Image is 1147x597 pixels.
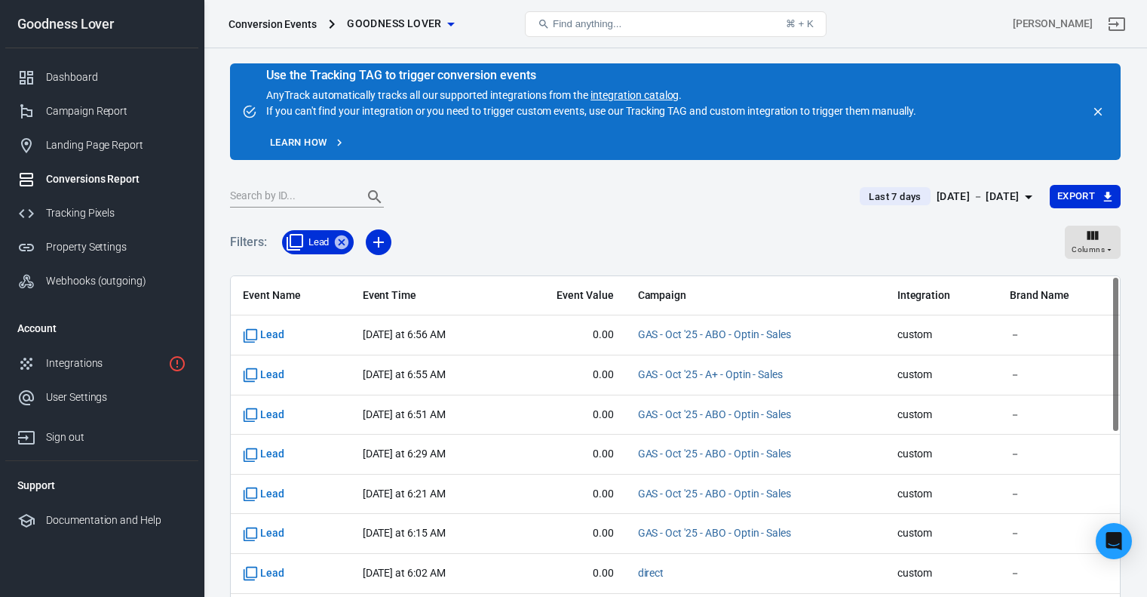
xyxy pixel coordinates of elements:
[5,414,198,454] a: Sign out
[519,487,613,502] span: 0.00
[553,18,621,29] span: Find anything...
[46,103,186,119] div: Campaign Report
[590,89,679,101] a: integration catalog
[897,487,986,502] span: custom
[243,288,339,303] span: Event Name
[46,171,186,187] div: Conversions Report
[46,429,186,445] div: Sign out
[347,14,442,33] span: Goodness Lover
[638,488,792,500] a: GAS - Oct '25 - ABO - Optin - Sales
[1050,185,1121,208] button: Export
[363,527,446,539] time: 2025-10-12T06:15:08-06:00
[5,310,198,346] li: Account
[228,17,317,32] div: Conversion Events
[638,487,792,502] span: GAS - Oct '25 - ABO - Optin - Sales
[519,408,613,423] span: 0.00
[230,187,351,207] input: Search by ID...
[46,512,186,528] div: Documentation and Help
[299,235,339,250] span: Lead
[46,389,186,405] div: User Settings
[1010,526,1108,541] span: －
[937,187,1020,206] div: [DATE] － [DATE]
[363,288,495,303] span: Event Time
[638,526,792,541] span: GAS - Oct '25 - ABO - Optin - Sales
[519,526,613,541] span: 0.00
[897,328,986,343] span: custom
[897,566,986,581] span: custom
[1072,243,1105,257] span: Columns
[243,526,284,541] span: Standard event name
[266,131,348,155] a: Learn how
[638,408,792,420] a: GAS - Oct '25 - ABO - Optin - Sales
[363,328,446,340] time: 2025-10-12T06:56:27-06:00
[519,368,613,383] span: 0.00
[897,408,986,423] span: custom
[168,355,186,373] svg: 1 networks not verified yet
[1010,447,1108,462] span: －
[363,408,446,420] time: 2025-10-12T06:51:13-06:00
[46,355,162,371] div: Integrations
[341,10,460,38] button: Goodness Lover
[638,368,784,380] a: GAS - Oct '25 - A+ - Optin - Sales
[863,189,927,205] span: Last 7 days
[230,218,267,266] h5: Filters:
[638,408,792,423] span: GAS - Oct '25 - ABO - Optin - Sales
[638,566,664,581] span: direct
[519,328,613,343] span: 0.00
[897,526,986,541] span: custom
[638,448,792,460] a: GAS - Oct '25 - ABO - Optin - Sales
[266,69,916,119] div: AnyTrack automatically tracks all our supported integrations from the . If you can't find your in...
[1099,6,1135,42] a: Sign out
[1065,226,1121,259] button: Columns
[5,467,198,503] li: Support
[5,380,198,414] a: User Settings
[1010,408,1108,423] span: －
[525,11,827,37] button: Find anything...⌘ + K
[1096,523,1132,559] div: Open Intercom Messenger
[519,566,613,581] span: 0.00
[282,230,354,254] div: Lead
[638,527,792,539] a: GAS - Oct '25 - ABO - Optin - Sales
[46,273,186,289] div: Webhooks (outgoing)
[1010,487,1108,502] span: －
[5,128,198,162] a: Landing Page Report
[46,69,186,85] div: Dashboard
[243,487,284,502] span: Standard event name
[1010,288,1108,303] span: Brand Name
[363,488,446,500] time: 2025-10-12T06:21:21-06:00
[5,60,198,94] a: Dashboard
[5,94,198,128] a: Campaign Report
[266,68,916,83] div: Use the Tracking TAG to trigger conversion events
[897,447,986,462] span: custom
[5,196,198,230] a: Tracking Pixels
[243,368,284,383] span: Standard event name
[638,328,792,343] span: GAS - Oct '25 - ABO - Optin - Sales
[243,566,284,581] span: Standard event name
[1013,16,1093,32] div: Account id: m2kaqM7f
[1010,328,1108,343] span: －
[46,137,186,153] div: Landing Page Report
[363,368,446,380] time: 2025-10-12T06:55:53-06:00
[1010,566,1108,581] span: －
[5,264,198,298] a: Webhooks (outgoing)
[786,18,814,29] div: ⌘ + K
[357,179,393,215] button: Search
[5,17,198,31] div: Goodness Lover
[363,448,446,460] time: 2025-10-12T06:29:14-06:00
[848,184,1049,209] button: Last 7 days[DATE] － [DATE]
[1010,368,1108,383] span: －
[897,368,986,383] span: custom
[897,288,986,303] span: Integration
[46,205,186,221] div: Tracking Pixels
[5,230,198,264] a: Property Settings
[243,408,284,423] span: Standard event name
[638,447,792,462] span: GAS - Oct '25 - ABO - Optin - Sales
[638,288,849,303] span: Campaign
[638,328,792,340] a: GAS - Oct '25 - ABO - Optin - Sales
[363,567,446,579] time: 2025-10-12T06:02:02-06:00
[638,567,664,579] a: direct
[243,328,284,343] span: Standard event name
[638,368,784,383] span: GAS - Oct '25 - A+ - Optin - Sales
[243,447,284,462] span: Standard event name
[46,239,186,255] div: Property Settings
